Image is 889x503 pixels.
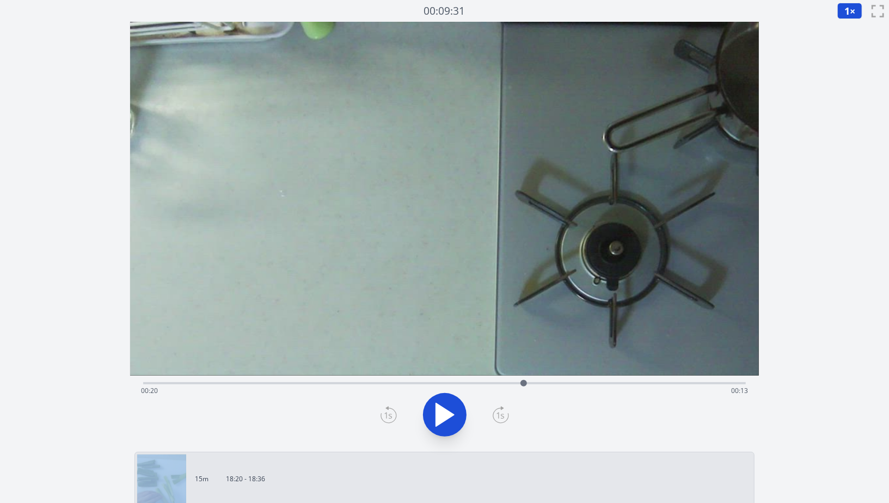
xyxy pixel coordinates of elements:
[195,475,209,483] p: 15m
[424,3,465,19] a: 00:09:31
[226,475,265,483] p: 18:20 - 18:36
[844,4,850,17] span: 1
[731,386,748,395] span: 00:13
[141,386,158,395] span: 00:20
[837,3,862,19] button: 1×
